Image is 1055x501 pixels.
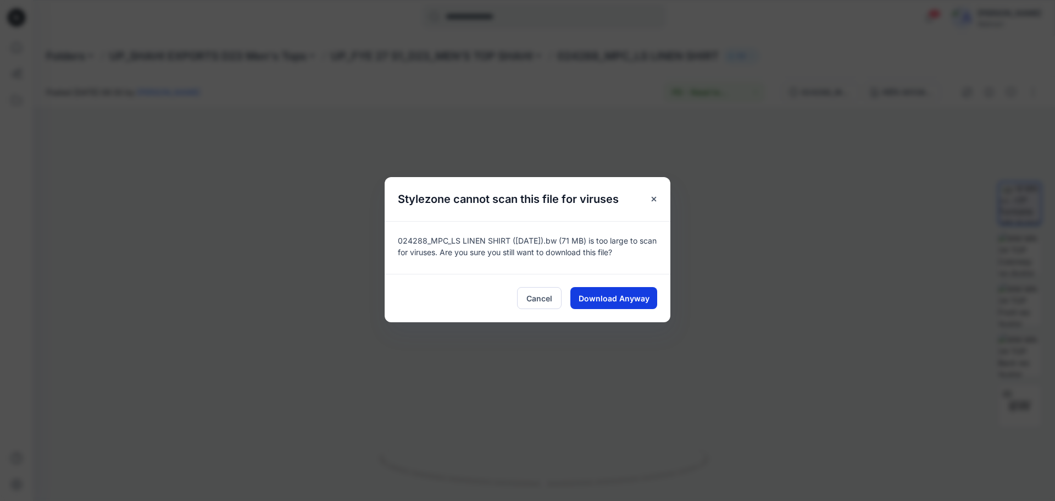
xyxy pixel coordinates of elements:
span: Cancel [526,293,552,304]
span: Download Anyway [579,293,649,304]
button: Cancel [517,287,562,309]
div: 024288_MPC_LS LINEN SHIRT ([DATE]).bw (71 MB) is too large to scan for viruses. Are you sure you ... [385,221,670,274]
button: Close [644,189,664,209]
h5: Stylezone cannot scan this file for viruses [385,177,632,221]
button: Download Anyway [570,287,657,309]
